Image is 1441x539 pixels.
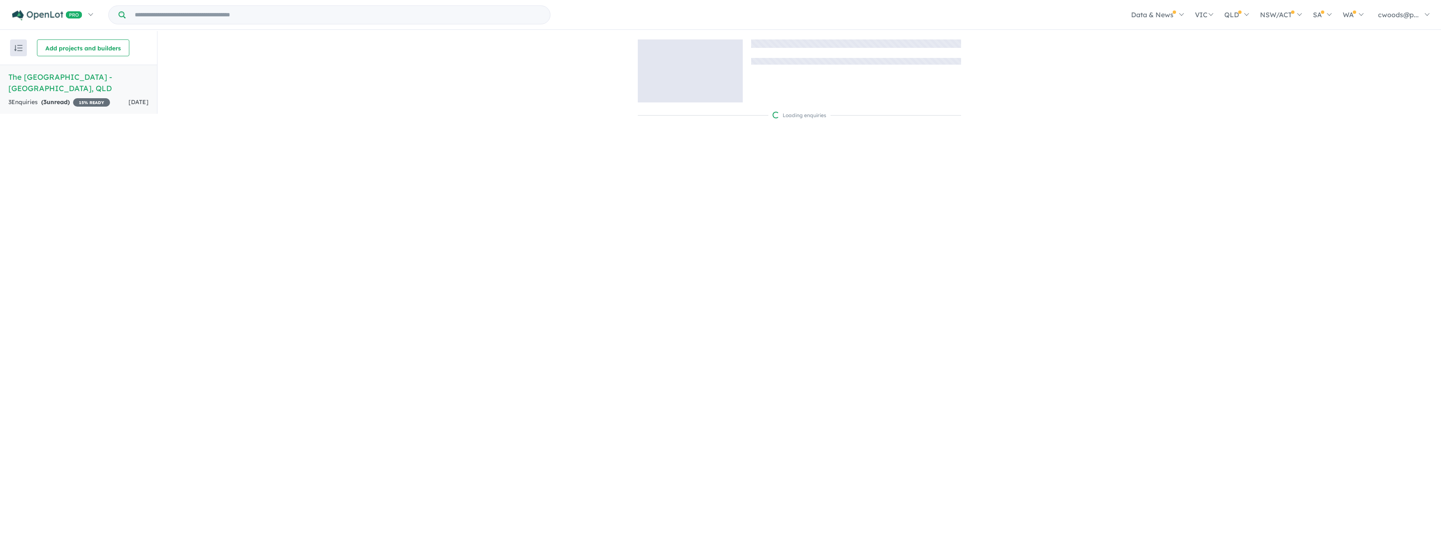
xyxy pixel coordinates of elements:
[41,98,70,106] strong: ( unread)
[8,97,110,107] div: 3 Enquir ies
[73,98,110,107] span: 15 % READY
[37,39,129,56] button: Add projects and builders
[127,6,548,24] input: Try estate name, suburb, builder or developer
[8,71,149,94] h5: The [GEOGRAPHIC_DATA] - [GEOGRAPHIC_DATA] , QLD
[128,98,149,106] span: [DATE]
[1378,10,1419,19] span: cwoods@p...
[14,45,23,51] img: sort.svg
[773,111,826,120] div: Loading enquiries
[12,10,82,21] img: Openlot PRO Logo White
[43,98,47,106] span: 3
